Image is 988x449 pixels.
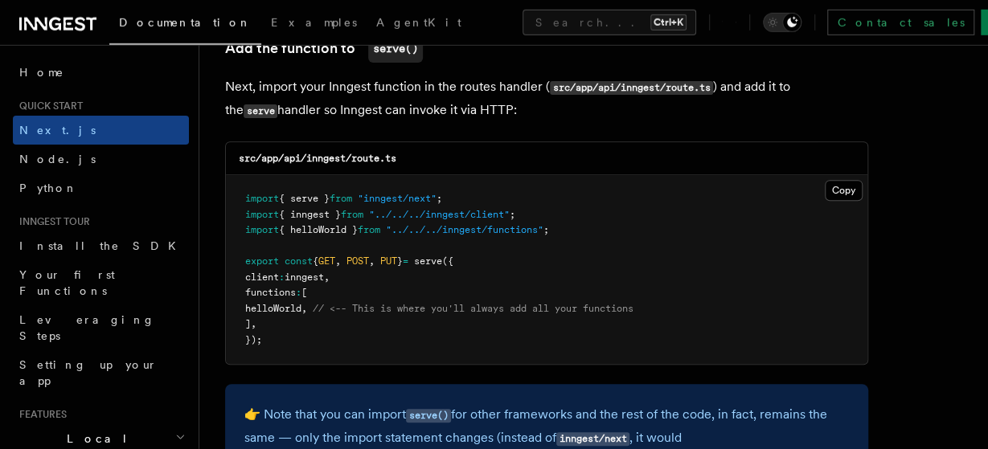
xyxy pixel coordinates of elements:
span: GET [318,255,335,267]
span: Install the SDK [19,239,186,252]
span: "../../../inngest/functions" [386,224,543,235]
span: { serve } [279,193,330,204]
span: "inngest/next" [358,193,437,204]
span: Python [19,182,78,194]
span: ; [543,224,549,235]
kbd: Ctrl+K [650,14,687,31]
code: serve() [368,34,423,63]
span: Leveraging Steps [19,313,155,342]
a: Your first Functions [13,260,189,305]
span: // <-- This is where you'll always add all your functions [313,303,633,314]
span: , [369,255,375,267]
a: serve() [406,406,451,422]
span: Features [13,408,67,421]
span: Your first Functions [19,268,115,297]
span: client [245,271,279,283]
a: Python [13,173,189,202]
span: from [330,193,352,204]
span: , [324,271,330,283]
code: serve() [406,409,451,422]
span: functions [245,287,296,298]
a: AgentKit [367,5,471,43]
span: "../../../inngest/client" [369,209,510,220]
span: import [245,193,279,204]
span: from [341,209,363,220]
span: Home [19,64,64,80]
span: { helloWorld } [279,224,358,235]
a: Next.js [13,116,189,145]
a: Node.js [13,145,189,173]
span: import [245,224,279,235]
span: Setting up your app [19,358,158,387]
span: { inngest } [279,209,341,220]
span: Documentation [119,16,252,29]
span: : [296,287,301,298]
a: Leveraging Steps [13,305,189,350]
span: const [285,255,313,267]
code: inngest/next [556,432,629,446]
span: inngest [285,271,324,283]
span: ({ [442,255,453,267]
span: Next.js [19,124,96,137]
code: serve [244,104,277,118]
span: , [301,303,307,314]
span: PUT [380,255,397,267]
span: Node.js [19,153,96,165]
span: , [335,255,341,267]
span: AgentKit [376,16,461,29]
a: Install the SDK [13,231,189,260]
span: { [313,255,318,267]
span: helloWorld [245,303,301,314]
span: = [403,255,408,267]
span: , [251,318,256,329]
a: Setting up your app [13,350,189,395]
a: Contact sales [827,10,974,35]
span: } [397,255,403,267]
span: [ [301,287,307,298]
span: import [245,209,279,220]
span: ; [510,209,515,220]
span: serve [414,255,442,267]
span: ; [437,193,442,204]
a: Examples [261,5,367,43]
code: src/app/api/inngest/route.ts [239,153,396,164]
span: ] [245,318,251,329]
a: Documentation [109,5,261,45]
span: : [279,271,285,283]
button: Search...Ctrl+K [523,10,696,35]
button: Copy [825,180,863,201]
span: POST [346,255,369,267]
p: Next, import your Inngest function in the routes handler ( ) and add it to the handler so Inngest... [225,76,868,122]
a: Add the function toserve() [225,34,423,63]
span: Inngest tour [13,215,90,228]
span: Quick start [13,100,83,112]
span: export [245,255,279,267]
code: src/app/api/inngest/route.ts [550,81,713,95]
span: from [358,224,380,235]
a: Home [13,58,189,87]
span: }); [245,334,262,345]
span: Examples [271,16,357,29]
button: Toggle dark mode [763,13,801,32]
